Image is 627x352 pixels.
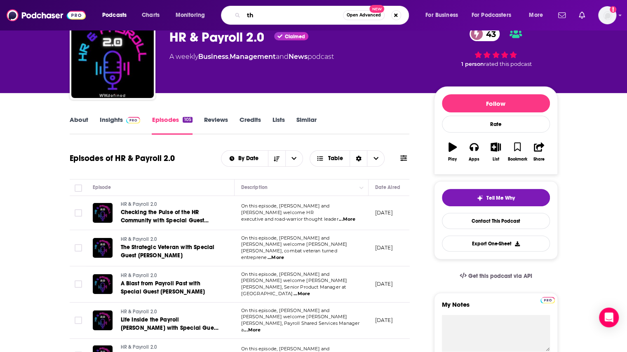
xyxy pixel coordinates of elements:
div: Description [241,182,268,192]
p: [DATE] [375,209,393,216]
div: Open Intercom Messenger [599,308,619,327]
span: The Strategic Veteran with Special Guest [PERSON_NAME] [121,244,215,259]
button: List [485,137,506,167]
span: Podcasts [102,9,127,21]
span: Toggle select row [75,209,82,217]
button: Apps [463,137,485,167]
span: Charts [142,9,160,21]
div: 105 [183,117,192,123]
a: HR & Payroll 2.0 [121,272,220,280]
span: A Blast from Payroll Past with Special Guest [PERSON_NAME] [121,280,205,295]
button: Play [442,137,463,167]
button: Column Actions [357,183,366,193]
button: Export One-Sheet [442,235,550,252]
a: HR & Payroll 2.0 [121,201,220,208]
a: Management [230,53,276,61]
span: Toggle select row [75,244,82,252]
a: Similar [296,116,317,135]
a: Business [198,53,228,61]
span: Toggle select row [75,317,82,324]
div: Apps [469,157,479,162]
p: [DATE] [375,317,393,324]
span: , [228,53,230,61]
a: InsightsPodchaser Pro [100,116,141,135]
span: Checking the Pulse of the HR Community with Special Guest [PERSON_NAME] [121,209,209,232]
button: open menu [523,9,553,22]
a: Checking the Pulse of the HR Community with Special Guest [PERSON_NAME] [121,208,220,225]
span: [PERSON_NAME], combat veteran turned entreprene [241,248,337,260]
span: ...More [268,254,284,261]
button: open menu [170,9,216,22]
span: [PERSON_NAME], Payroll Shared Services Manager a [241,320,360,333]
span: Toggle select row [75,280,82,288]
span: Get this podcast via API [468,273,532,280]
a: HR & Payroll 2.0 [121,308,220,316]
span: New [369,5,384,13]
button: Follow [442,94,550,112]
h1: Episodes of HR & Payroll 2.0 [70,153,175,163]
a: Credits [240,116,261,135]
p: [DATE] [375,244,393,251]
p: [DATE] [375,280,393,287]
button: open menu [96,9,137,22]
span: HR & Payroll 2.0 [121,201,157,207]
a: Episodes105 [152,116,192,135]
button: open menu [420,9,468,22]
span: Open Advanced [347,13,381,17]
span: 43 [478,27,500,41]
a: Charts [136,9,164,22]
div: A weekly podcast [169,52,334,62]
span: ...More [244,327,261,333]
img: Podchaser Pro [126,117,141,124]
img: Podchaser - Follow, Share and Rate Podcasts [7,7,86,23]
a: 43 [470,27,500,41]
span: HR & Payroll 2.0 [121,273,157,278]
a: About [70,116,88,135]
span: Logged in as cmand-s [598,6,616,24]
img: User Profile [598,6,616,24]
label: My Notes [442,301,550,315]
span: On this episode, [PERSON_NAME] and [PERSON_NAME] welcome [PERSON_NAME] [241,308,348,320]
button: open menu [221,156,268,161]
button: tell me why sparkleTell Me Why [442,189,550,206]
button: Open AdvancedNew [343,10,385,20]
span: Tell Me Why [486,195,515,201]
a: Reviews [204,116,228,135]
span: For Podcasters [472,9,511,21]
a: HR & Payroll 2.0 [121,344,220,351]
a: Contact This Podcast [442,213,550,229]
button: Share [528,137,550,167]
span: On this episode, [PERSON_NAME] and [PERSON_NAME] welcome HR [241,203,330,215]
a: Pro website [540,296,555,303]
button: open menu [285,151,303,166]
button: Choose View [310,150,385,167]
div: Date Aired [375,182,400,192]
img: HR & Payroll 2.0 [71,16,154,98]
h2: Choose List sort [221,150,303,167]
a: Get this podcast via API [453,266,539,286]
span: Claimed [285,35,305,39]
a: Lists [272,116,285,135]
button: Show profile menu [598,6,616,24]
button: Bookmark [507,137,528,167]
span: ...More [294,291,310,297]
span: HR & Payroll 2.0 [121,236,157,242]
button: open menu [466,9,523,22]
span: Monitoring [176,9,205,21]
div: 43 1 personrated this podcast [434,21,558,72]
img: Podchaser Pro [540,297,555,303]
span: [PERSON_NAME], Senior Product Manager at [GEOGRAPHIC_DATA] [241,284,346,296]
span: On this episode, [PERSON_NAME] and [PERSON_NAME] welcome [PERSON_NAME] [241,235,348,247]
a: HR & Payroll 2.0 [121,236,220,243]
input: Search podcasts, credits, & more... [244,9,343,22]
span: Life Inside the Payroll [PERSON_NAME] with Special Guest [PERSON_NAME] [121,316,218,340]
span: For Business [425,9,458,21]
a: A Blast from Payroll Past with Special Guest [PERSON_NAME] [121,280,220,296]
span: More [529,9,543,21]
div: Sort Direction [350,151,367,166]
a: News [289,53,308,61]
div: Episode [93,182,111,192]
a: The Strategic Veteran with Special Guest [PERSON_NAME] [121,243,220,260]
